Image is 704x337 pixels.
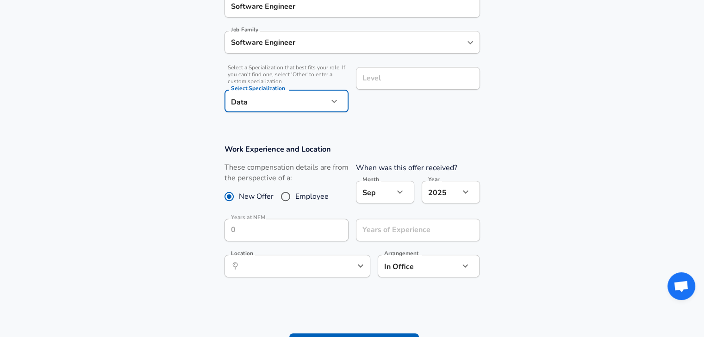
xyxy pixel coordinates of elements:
[224,162,349,184] label: These compensation details are from the perspective of a:
[356,181,394,203] div: Sep
[378,255,446,277] div: In Office
[384,251,418,256] label: Arrangement
[231,27,258,32] label: Job Family
[464,36,477,49] button: Open
[360,71,476,86] input: L3
[231,86,285,91] label: Select Specialization
[356,219,460,241] input: 7
[422,181,460,203] div: 2025
[356,163,457,173] label: When was this offer received?
[239,191,274,202] span: New Offer
[295,191,329,202] span: Employee
[231,214,265,220] label: Years at NFM
[362,177,379,182] label: Month
[354,259,367,272] button: Open
[224,64,349,85] span: Select a Specialization that best fits your role. If you can't find one, select 'Other' to enter ...
[224,90,328,112] div: Data
[667,272,695,300] div: Open chat
[229,35,462,49] input: Software Engineer
[428,177,440,182] label: Year
[224,219,328,241] input: 0
[224,144,480,154] h3: Work Experience and Location
[231,251,253,256] label: Location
